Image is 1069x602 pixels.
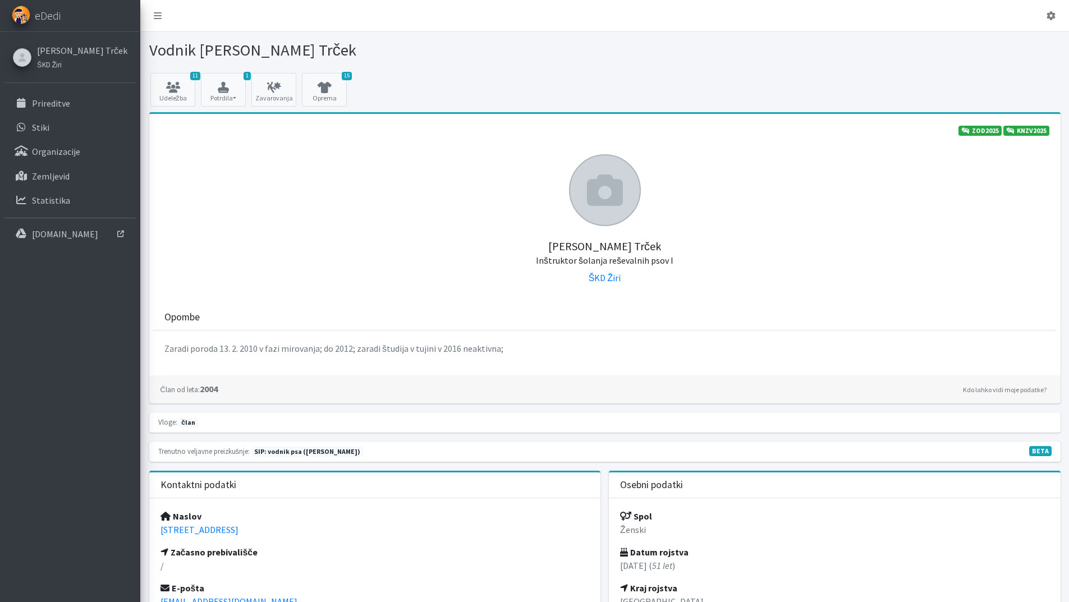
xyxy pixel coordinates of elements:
small: Trenutno veljavne preizkušnje: [158,447,250,456]
a: Stiki [4,116,136,139]
a: ZOD2025 [958,126,1002,136]
strong: Kraj rojstva [620,582,677,594]
em: 51 let [652,560,672,571]
a: Organizacije [4,140,136,163]
span: V fazi razvoja [1029,446,1052,456]
span: 1 [244,72,251,80]
a: ŠKD Žiri [589,272,621,283]
strong: 2004 [160,383,218,394]
span: eDedi [35,7,61,24]
p: Zaradi poroda 13. 2. 2010 v fazi mirovanja; do 2012; zaradi študija v tujini v 2016 neaktivna; [164,342,1045,355]
span: 15 [342,72,352,80]
a: Kdo lahko vidi moje podatke? [960,383,1049,397]
a: Prireditve [4,92,136,114]
a: ŠKD Žiri [37,57,127,71]
img: eDedi [12,6,30,24]
h1: Vodnik [PERSON_NAME] Trček [149,40,601,60]
strong: Naslov [160,511,201,522]
strong: Začasno prebivališče [160,546,258,558]
p: [DATE] ( ) [620,559,1049,572]
span: Naslednja preizkušnja: pomlad 2026 [251,447,363,457]
a: 11 Udeležba [150,73,195,107]
h3: Opombe [164,311,200,323]
a: [DOMAIN_NAME] [4,223,136,245]
small: Član od leta: [160,385,200,394]
small: ŠKD Žiri [37,60,62,69]
a: [STREET_ADDRESS] [160,524,238,535]
small: Inštruktor šolanja reševalnih psov I [536,255,673,266]
span: član [179,417,198,428]
p: Organizacije [32,146,80,157]
p: [DOMAIN_NAME] [32,228,98,240]
strong: Datum rojstva [620,546,689,558]
strong: E-pošta [160,582,205,594]
a: [PERSON_NAME] Trček [37,44,127,57]
h3: Kontaktni podatki [160,479,236,491]
p: / [160,559,590,572]
strong: Spol [620,511,652,522]
p: Zemljevid [32,171,70,182]
a: Zemljevid [4,165,136,187]
a: Statistika [4,189,136,212]
a: KNZV2025 [1003,126,1049,136]
p: Prireditve [32,98,70,109]
p: Ženski [620,523,1049,536]
p: Statistika [32,195,70,206]
p: Stiki [32,122,49,133]
small: Vloge: [158,417,177,426]
h3: Osebni podatki [620,479,683,491]
a: 15 Oprema [302,73,347,107]
span: 11 [190,72,200,80]
h5: [PERSON_NAME] Trček [160,226,1049,266]
button: 1 Potrdila [201,73,246,107]
a: Zavarovanja [251,73,296,107]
